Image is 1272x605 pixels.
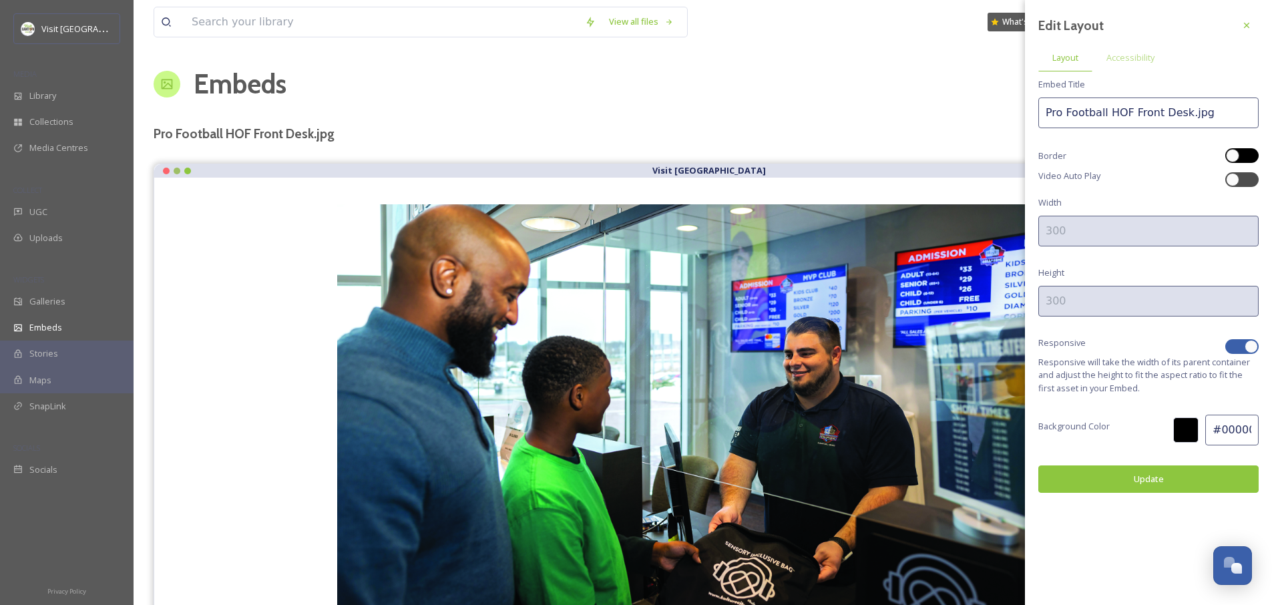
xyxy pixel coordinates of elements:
[1038,216,1259,246] input: 300
[1038,337,1086,349] span: Responsive
[13,274,44,284] span: WIDGETS
[602,9,680,35] a: View all files
[29,374,51,387] span: Maps
[1106,51,1154,64] span: Accessibility
[47,582,86,598] a: Privacy Policy
[13,185,42,195] span: COLLECT
[1052,51,1078,64] span: Layout
[1038,356,1259,395] span: Responsive will take the width of its parent container and adjust the height to fit the aspect ra...
[988,13,1054,31] a: What's New
[1038,420,1110,433] span: Background Color
[29,142,88,154] span: Media Centres
[29,89,56,102] span: Library
[29,206,47,218] span: UGC
[652,164,766,176] strong: Visit [GEOGRAPHIC_DATA]
[185,7,578,37] input: Search your library
[29,321,62,334] span: Embeds
[1038,286,1259,317] input: 300
[13,443,40,453] span: SOCIALS
[194,64,286,104] a: Embeds
[1038,170,1100,182] span: Video Auto Play
[154,124,335,144] h3: Pro Football HOF Front Desk.jpg
[1038,150,1066,162] span: Border
[1038,97,1259,128] input: My Embed
[1038,78,1085,91] span: Embed Title
[1038,196,1062,209] span: Width
[29,295,65,308] span: Galleries
[29,400,66,413] span: SnapLink
[1038,16,1104,35] h3: Edit Layout
[1213,546,1252,585] button: Open Chat
[29,232,63,244] span: Uploads
[13,69,37,79] span: MEDIA
[29,116,73,128] span: Collections
[29,463,57,476] span: Socials
[21,22,35,35] img: download.jpeg
[1038,266,1064,279] span: Height
[47,587,86,596] span: Privacy Policy
[29,347,58,360] span: Stories
[1038,465,1259,493] button: Update
[41,22,145,35] span: Visit [GEOGRAPHIC_DATA]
